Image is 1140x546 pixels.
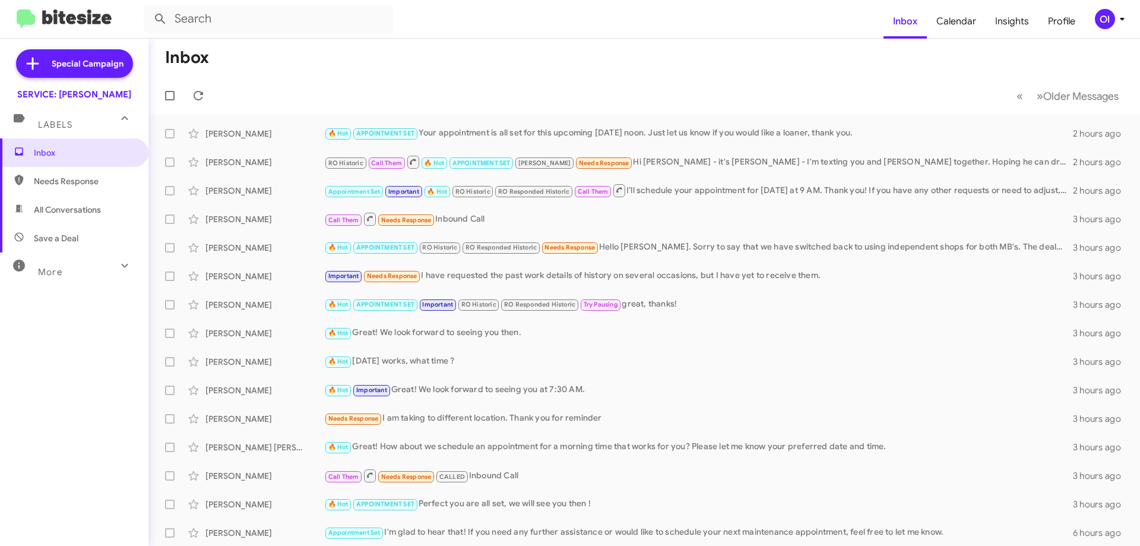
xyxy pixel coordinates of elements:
span: 🔥 Hot [328,358,349,365]
div: 3 hours ago [1073,270,1130,282]
div: [PERSON_NAME] [205,470,324,482]
div: [PERSON_NAME] [205,213,324,225]
span: Needs Response [34,175,135,187]
a: Insights [986,4,1038,39]
span: 🔥 Hot [328,130,349,137]
button: OI [1085,9,1127,29]
span: RO Responded Historic [498,188,569,195]
span: Call Them [371,159,402,167]
a: Profile [1038,4,1085,39]
span: Call Them [578,188,609,195]
div: 2 hours ago [1073,156,1130,168]
span: All Conversations [34,204,101,216]
span: RO Historic [455,188,490,195]
div: Great! We look forward to seeing you at 7:30 AM. [324,383,1073,397]
span: Needs Response [367,272,417,280]
span: Needs Response [381,216,432,224]
span: RO Historic [461,301,496,308]
span: Appointment Set [328,529,381,536]
div: 3 hours ago [1073,498,1130,510]
div: Perfect you are all set, we will see you then ! [324,497,1073,511]
span: APPOINTMENT SET [356,244,414,251]
span: APPOINTMENT SET [356,500,414,508]
span: Important [422,301,453,308]
span: 🔥 Hot [328,244,349,251]
nav: Page navigation example [1010,84,1126,108]
div: 3 hours ago [1073,470,1130,482]
div: 6 hours ago [1073,527,1130,539]
a: Calendar [927,4,986,39]
div: 3 hours ago [1073,213,1130,225]
span: Important [356,386,387,394]
div: 3 hours ago [1073,242,1130,254]
div: Great! We look forward to seeing you then. [324,326,1073,340]
span: 🔥 Hot [427,188,447,195]
div: [PERSON_NAME] [205,185,324,197]
div: 2 hours ago [1073,128,1130,140]
div: I am taking to different location. Thank you for reminder [324,412,1073,425]
span: CALLED [439,473,465,481]
a: Inbox [883,4,927,39]
div: OI [1095,9,1115,29]
span: Labels [38,119,72,130]
div: 2 hours ago [1073,185,1130,197]
input: Search [144,5,393,33]
span: 🔥 Hot [328,443,349,451]
span: RO Historic [422,244,457,251]
span: Needs Response [328,415,379,422]
div: Inbound Call [324,468,1073,483]
a: Special Campaign [16,49,133,78]
span: APPOINTMENT SET [356,130,414,137]
span: 🔥 Hot [328,386,349,394]
button: Previous [1009,84,1030,108]
span: Call Them [328,216,359,224]
span: Try Pausing [584,301,618,308]
span: Save a Deal [34,232,78,244]
span: [PERSON_NAME] [518,159,571,167]
div: Inbound Call [324,212,1073,226]
div: SERVICE: [PERSON_NAME] [17,89,131,100]
div: Hi [PERSON_NAME] - it's [PERSON_NAME] - I'm texting you and [PERSON_NAME] together. Hoping he can... [324,154,1073,169]
span: Important [388,188,419,195]
div: Great! How about we schedule an appointment for a morning time that works for you? Please let me ... [324,440,1073,454]
div: [PERSON_NAME] [PERSON_NAME] [205,441,324,453]
span: APPOINTMENT SET [356,301,414,308]
div: [PERSON_NAME] [205,384,324,396]
div: 3 hours ago [1073,384,1130,396]
div: I have requested the past work details of history on several occasions, but I have yet to receive... [324,269,1073,283]
span: RO Responded Historic [504,301,575,308]
span: Needs Response [544,244,595,251]
span: Call Them [328,473,359,481]
div: [PERSON_NAME] [205,128,324,140]
span: 🔥 Hot [328,301,349,308]
div: [PERSON_NAME] [205,299,324,311]
div: [PERSON_NAME] [205,527,324,539]
div: 3 hours ago [1073,299,1130,311]
div: Your appointment is all set for this upcoming [DATE] noon. Just let us know if you would like a l... [324,127,1073,140]
div: [PERSON_NAME] [205,498,324,510]
h1: Inbox [165,48,209,67]
span: Inbox [34,147,135,159]
span: APPOINTMENT SET [452,159,511,167]
div: 3 hours ago [1073,441,1130,453]
span: RO Responded Historic [465,244,537,251]
div: 3 hours ago [1073,356,1130,368]
span: « [1016,89,1023,103]
div: I'm glad to hear that! If you need any further assistance or would like to schedule your next mai... [324,526,1073,539]
span: More [38,267,62,277]
span: 🔥 Hot [328,500,349,508]
span: » [1037,89,1043,103]
span: Older Messages [1043,90,1119,103]
div: [PERSON_NAME] [205,270,324,282]
span: Special Campaign [52,58,123,70]
div: 3 hours ago [1073,327,1130,339]
span: Important [328,272,359,280]
span: Needs Response [381,473,432,481]
div: [PERSON_NAME] [205,413,324,425]
span: Appointment Set [328,188,381,195]
span: 🔥 Hot [424,159,444,167]
div: [PERSON_NAME] [205,242,324,254]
